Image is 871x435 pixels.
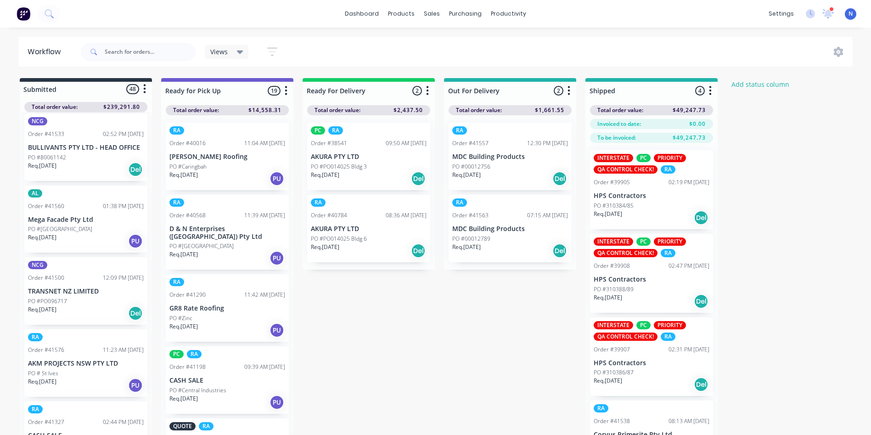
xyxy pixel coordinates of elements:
[452,139,489,147] div: Order #41557
[689,120,706,128] span: $0.00
[311,126,325,135] div: PC
[590,234,713,313] div: INTERSTATEPCPRIORITYQA CONTROL CHECK!RAOrder #3990802:47 PM [DATE]HPS ContractorsPO #310388/89Req...
[28,378,56,386] p: Req. [DATE]
[636,237,651,246] div: PC
[527,211,568,220] div: 07:15 AM [DATE]
[169,322,198,331] p: Req. [DATE]
[727,78,794,90] button: Add status column
[594,192,709,200] p: HPS Contractors
[28,202,64,210] div: Order #41560
[594,178,630,186] div: Order #39905
[590,150,713,229] div: INTERSTATEPCPRIORITYQA CONTROL CHECK!RAOrder #3990502:19 PM [DATE]HPS ContractorsPO #310384/85Req...
[169,225,285,241] p: D & N Enterprises ([GEOGRAPHIC_DATA]) Pty Ltd
[166,274,289,342] div: RAOrder #4129011:42 AM [DATE]GR8 Rate RoofingPO #ZincReq.[DATE]PU
[28,189,42,198] div: AL
[166,123,289,190] div: RAOrder #4001611:04 AM [DATE][PERSON_NAME] RoofingPO #CaringbahReq.[DATE]PU
[452,163,490,171] p: PO #00012756
[535,106,564,114] span: $1,661.55
[594,285,634,294] p: PO #310388/89
[166,195,289,270] div: RAOrder #4056811:39 AM [DATE]D & N Enterprises ([GEOGRAPHIC_DATA]) Pty LtdPO #[GEOGRAPHIC_DATA]Re...
[594,237,633,246] div: INTERSTATE
[103,274,144,282] div: 12:09 PM [DATE]
[383,7,419,21] div: products
[169,395,198,403] p: Req. [DATE]
[673,134,706,142] span: $49,247.73
[311,211,347,220] div: Order #40784
[411,171,426,186] div: Del
[169,363,206,371] div: Order #41198
[32,103,78,111] span: Total order value:
[654,237,686,246] div: PRIORITY
[28,162,56,170] p: Req. [DATE]
[849,10,853,18] span: N
[597,134,636,142] span: To be invoiced:
[199,422,214,430] div: RA
[169,171,198,179] p: Req. [DATE]
[669,345,709,354] div: 02:31 PM [DATE]
[28,117,47,125] div: NCG
[244,211,285,220] div: 11:39 AM [DATE]
[449,195,572,262] div: RAOrder #4156307:15 AM [DATE]MDC Building ProductsPO #00012789Req.[DATE]Del
[452,235,490,243] p: PO #00012789
[594,345,630,354] div: Order #39907
[673,106,706,114] span: $49,247.73
[452,126,467,135] div: RA
[594,210,622,218] p: Req. [DATE]
[24,186,147,253] div: ALOrder #4156001:38 PM [DATE]Mega Facade Pty LtdPO #[GEOGRAPHIC_DATA]Req.[DATE]PU
[311,225,427,233] p: AKURA PTY LTD
[594,417,630,425] div: Order #41538
[694,377,708,392] div: Del
[28,418,64,426] div: Order #41327
[340,7,383,21] a: dashboard
[28,405,43,413] div: RA
[661,165,675,174] div: RA
[103,202,144,210] div: 01:38 PM [DATE]
[210,47,228,56] span: Views
[594,368,634,377] p: PO #310386/87
[594,321,633,329] div: INTERSTATE
[311,171,339,179] p: Req. [DATE]
[28,360,144,367] p: AKM PROJECTS NSW PTY LTD
[636,321,651,329] div: PC
[169,242,234,250] p: PO #[GEOGRAPHIC_DATA]
[270,251,284,266] div: PU
[17,7,30,21] img: Factory
[24,113,147,181] div: NCGOrder #4153302:52 PM [DATE]BULLIVANTS PTY LTD - HEAD OFFICEPO #80061142Req.[DATE]Del
[311,153,427,161] p: AKURA PTY LTD
[169,305,285,312] p: GR8 Rate Roofing
[594,294,622,302] p: Req. [DATE]
[594,333,657,341] div: QA CONTROL CHECK!
[28,233,56,242] p: Req. [DATE]
[315,106,360,114] span: Total order value:
[654,321,686,329] div: PRIORITY
[169,198,184,207] div: RA
[169,377,285,384] p: CASH SALE
[449,123,572,190] div: RAOrder #4155712:30 PM [DATE]MDC Building ProductsPO #00012756Req.[DATE]Del
[411,243,426,258] div: Del
[661,249,675,257] div: RA
[169,314,192,322] p: PO #Zinc
[103,130,144,138] div: 02:52 PM [DATE]
[169,386,226,395] p: PO #Central Industries
[636,154,651,162] div: PC
[244,291,285,299] div: 11:42 AM [DATE]
[28,144,144,152] p: BULLIVANTS PTY LTD - HEAD OFFICE
[311,139,347,147] div: Order #38541
[456,106,502,114] span: Total order value:
[452,198,467,207] div: RA
[594,202,634,210] p: PO #310384/85
[169,211,206,220] div: Order #40568
[764,7,798,21] div: settings
[28,297,67,305] p: PO #PO096717
[311,235,367,243] p: PO #PO014025 Bldg 6
[105,43,196,61] input: Search for orders...
[128,378,143,393] div: PU
[187,350,202,358] div: RA
[386,139,427,147] div: 09:50 AM [DATE]
[24,257,147,325] div: NCGOrder #4150012:09 PM [DATE]TRANSNET NZ LIMITEDPO #PO096717Req.[DATE]Del
[452,211,489,220] div: Order #41563
[103,346,144,354] div: 11:23 AM [DATE]
[552,171,567,186] div: Del
[393,106,423,114] span: $2,437.50
[28,288,144,295] p: TRANSNET NZ LIMITED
